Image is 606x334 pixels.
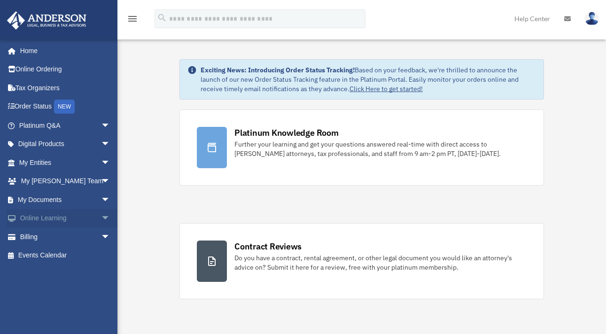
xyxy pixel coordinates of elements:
a: Online Ordering [7,60,124,79]
a: Click Here to get started! [350,85,423,93]
img: Anderson Advisors Platinum Portal [4,11,89,30]
a: Billingarrow_drop_down [7,227,124,246]
a: Digital Productsarrow_drop_down [7,135,124,154]
a: Platinum Q&Aarrow_drop_down [7,116,124,135]
span: arrow_drop_down [101,209,120,228]
a: Tax Organizers [7,78,124,97]
i: search [157,13,167,23]
span: arrow_drop_down [101,135,120,154]
a: My Entitiesarrow_drop_down [7,153,124,172]
a: Platinum Knowledge Room Further your learning and get your questions answered real-time with dire... [179,109,544,186]
div: Further your learning and get your questions answered real-time with direct access to [PERSON_NAM... [234,140,527,158]
a: My [PERSON_NAME] Teamarrow_drop_down [7,172,124,191]
a: Online Learningarrow_drop_down [7,209,124,228]
span: arrow_drop_down [101,116,120,135]
div: Platinum Knowledge Room [234,127,339,139]
a: My Documentsarrow_drop_down [7,190,124,209]
div: Contract Reviews [234,241,302,252]
a: Order StatusNEW [7,97,124,117]
span: arrow_drop_down [101,190,120,210]
span: arrow_drop_down [101,227,120,247]
div: Based on your feedback, we're thrilled to announce the launch of our new Order Status Tracking fe... [201,65,536,93]
a: menu [127,16,138,24]
i: menu [127,13,138,24]
span: arrow_drop_down [101,153,120,172]
a: Contract Reviews Do you have a contract, rental agreement, or other legal document you would like... [179,223,544,299]
div: NEW [54,100,75,114]
div: Do you have a contract, rental agreement, or other legal document you would like an attorney's ad... [234,253,527,272]
span: arrow_drop_down [101,172,120,191]
strong: Exciting News: Introducing Order Status Tracking! [201,66,355,74]
img: User Pic [585,12,599,25]
a: Events Calendar [7,246,124,265]
a: Home [7,41,120,60]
